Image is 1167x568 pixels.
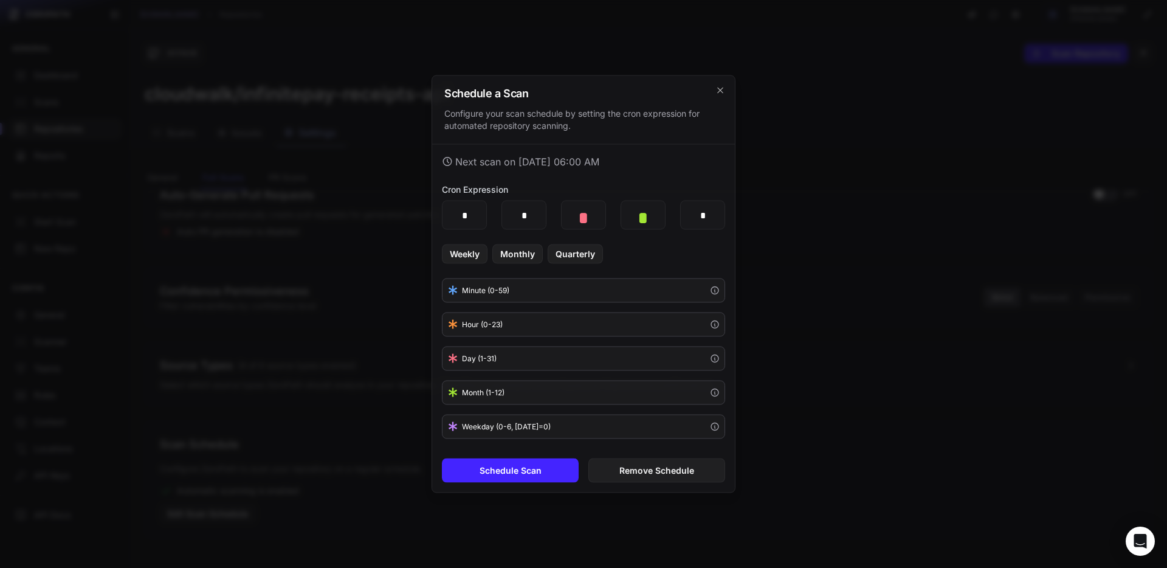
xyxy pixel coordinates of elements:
[492,244,543,264] button: Monthly
[462,422,551,432] div: Weekday (0-6, [DATE]=0)
[442,184,725,196] label: Cron Expression
[462,320,503,330] div: Hour (0-23)
[442,244,487,264] button: Weekly
[462,388,504,398] div: Month (1-12)
[548,244,603,264] button: Quarterly
[462,286,509,296] div: Minute (0-59)
[444,108,723,132] div: Configure your scan schedule by setting the cron expression for automated repository scanning.
[715,86,725,95] svg: cross 2,
[462,354,497,364] div: Day (1-31)
[442,459,579,483] button: Schedule Scan
[1126,527,1155,556] div: Open Intercom Messenger
[588,459,725,483] button: Remove Schedule
[442,154,725,169] span: Next scan on [DATE] 06:00 AM
[444,88,723,99] h2: Schedule a Scan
